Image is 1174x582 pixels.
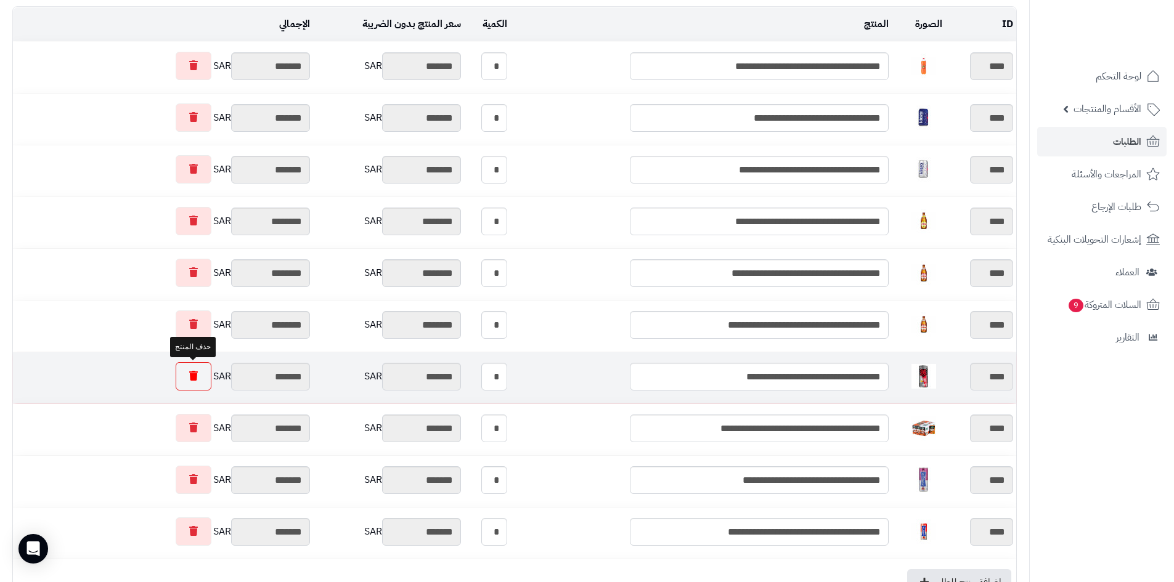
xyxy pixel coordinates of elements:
span: السلات المتروكة [1067,296,1141,313]
a: المراجعات والأسئلة [1037,160,1167,189]
img: 1747727626-6006f9b2-151f-4955-88c3-435ab682-40x40.jpg [911,209,936,233]
div: SAR [316,518,461,546]
img: 1747727947-ba64c860-9cc2-4c16-a99d-1d02cf6d-40x40.jpg [911,312,936,337]
span: التقارير [1116,329,1139,346]
span: طلبات الإرجاع [1091,198,1141,216]
div: Open Intercom Messenger [18,534,48,564]
td: الإجمالي [13,7,313,41]
div: SAR [316,466,461,494]
td: ID [945,7,1016,41]
div: SAR [316,414,461,442]
span: 9 [1069,299,1083,312]
img: 1747727736-23f157df-7d39-489e-b641-afe96de3-40x40.jpg [911,261,936,285]
img: 1747641255-37MuAnv2Ak8iDtNswclxY6RhRXkc7hb0-40x40.jpg [911,105,936,130]
span: العملاء [1115,264,1139,281]
a: لوحة التحكم [1037,62,1167,91]
div: حذف المنتج [170,337,216,357]
a: السلات المتروكة9 [1037,290,1167,320]
div: SAR [16,310,310,339]
a: الطلبات [1037,127,1167,156]
div: SAR [316,311,461,339]
div: SAR [16,259,310,287]
div: SAR [316,259,461,287]
img: 1747574203-8a7d3ffb-4f3f-4704-a106-a98e4bc3-40x40.jpg [911,54,936,78]
div: SAR [16,52,310,80]
img: 1747826414-61V-OTj5P4L._AC_SL1400-40x40.jpg [911,467,936,492]
img: 1747826522-368a9347-8a5c-474b-88ea-cbb86f35-40x40.jpg [911,519,936,544]
div: SAR [16,362,310,390]
span: الطلبات [1113,133,1141,150]
div: SAR [16,155,310,184]
td: المنتج [510,7,892,41]
td: الصورة [892,7,945,41]
a: العملاء [1037,257,1167,287]
div: SAR [16,103,310,132]
a: طلبات الإرجاع [1037,192,1167,222]
td: سعر المنتج بدون الضريبة [313,7,464,41]
a: إشعارات التحويلات البنكية [1037,225,1167,254]
img: 1747641381-829668ee-94ef-494d-808b-7662812c-40x40.jpg [911,157,936,182]
div: SAR [316,156,461,184]
a: التقارير [1037,323,1167,352]
img: 1747743698-61coCGzbNPL._AC_SL1144-40x40.jpg [911,364,936,389]
div: SAR [16,517,310,546]
span: إشعارات التحويلات البنكية [1048,231,1141,248]
div: SAR [16,414,310,442]
div: SAR [316,363,461,390]
span: لوحة التحكم [1096,68,1141,85]
div: SAR [316,52,461,80]
span: المراجعات والأسئلة [1072,166,1141,183]
div: SAR [16,466,310,494]
span: الأقسام والمنتجات [1074,100,1141,118]
div: SAR [316,104,461,132]
div: SAR [316,208,461,235]
td: الكمية [464,7,510,41]
div: SAR [16,207,310,235]
img: 1747752952-e081f669-ed2f-4ad7-a6e2-e1bba2f5-40x40.jpg [911,416,936,440]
